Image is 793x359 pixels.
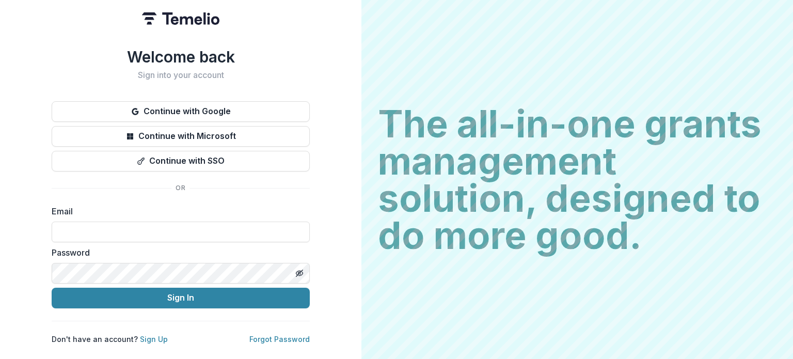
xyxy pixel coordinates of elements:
[52,101,310,122] button: Continue with Google
[52,48,310,66] h1: Welcome back
[291,265,308,282] button: Toggle password visibility
[52,126,310,147] button: Continue with Microsoft
[52,151,310,171] button: Continue with SSO
[52,334,168,345] p: Don't have an account?
[249,335,310,344] a: Forgot Password
[52,246,304,259] label: Password
[140,335,168,344] a: Sign Up
[52,288,310,308] button: Sign In
[142,12,219,25] img: Temelio
[52,205,304,217] label: Email
[52,70,310,80] h2: Sign into your account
